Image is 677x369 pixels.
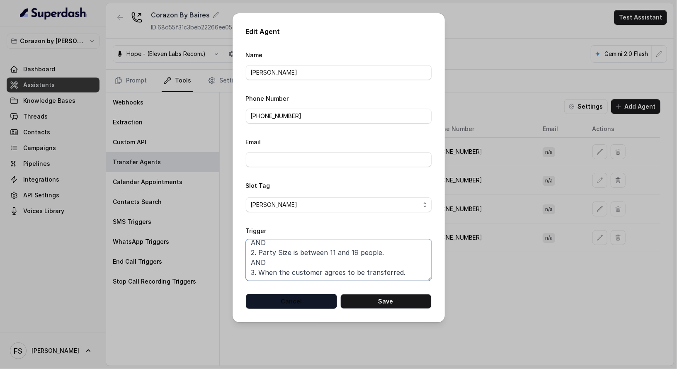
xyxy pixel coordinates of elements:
[246,294,337,309] button: Cancel
[246,197,432,212] button: [PERSON_NAME]
[251,200,420,210] span: [PERSON_NAME]
[246,182,270,189] label: Slot Tag
[246,227,267,234] label: Trigger
[246,95,289,102] label: Phone Number
[246,27,432,36] h2: Edit Agent
[340,294,432,309] button: Save
[246,51,263,58] label: Name
[246,239,432,281] textarea: When ALL of the following conditions are met: 1. When the user wishes to speak with the host for ...
[246,138,261,146] label: Email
